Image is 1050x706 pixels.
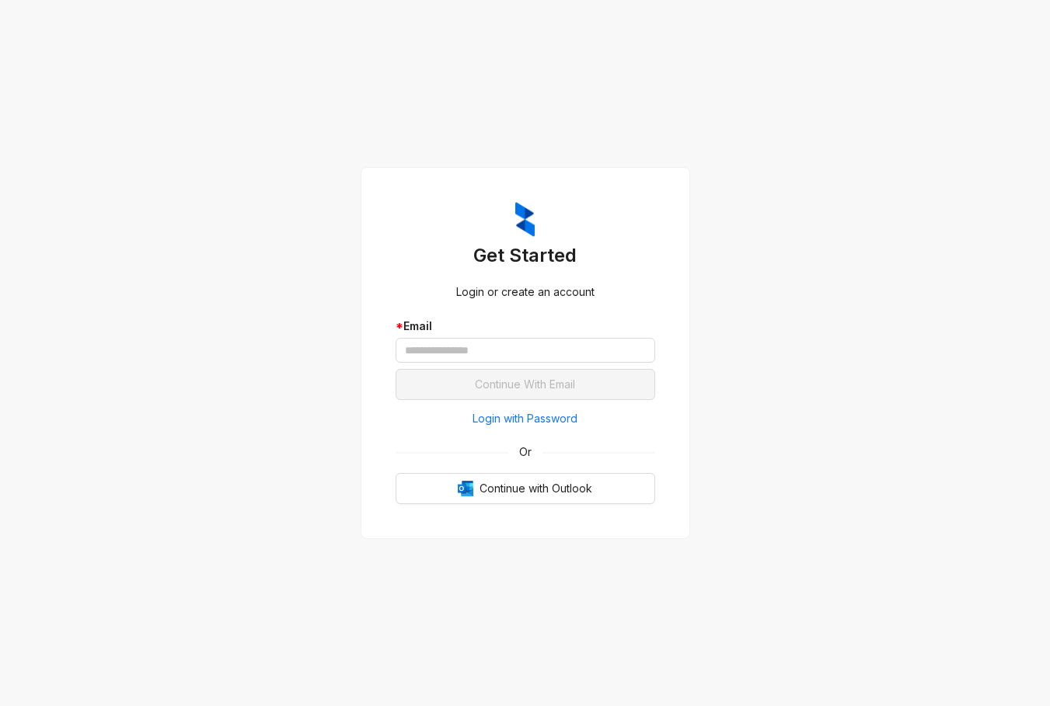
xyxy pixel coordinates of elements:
[515,202,535,238] img: ZumaIcon
[480,480,592,497] span: Continue with Outlook
[396,243,655,268] h3: Get Started
[396,283,655,301] div: Login or create an account
[396,369,655,400] button: Continue With Email
[473,410,577,427] span: Login with Password
[396,406,655,431] button: Login with Password
[396,473,655,504] button: OutlookContinue with Outlook
[508,443,542,461] span: Or
[458,481,473,496] img: Outlook
[396,318,655,335] div: Email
